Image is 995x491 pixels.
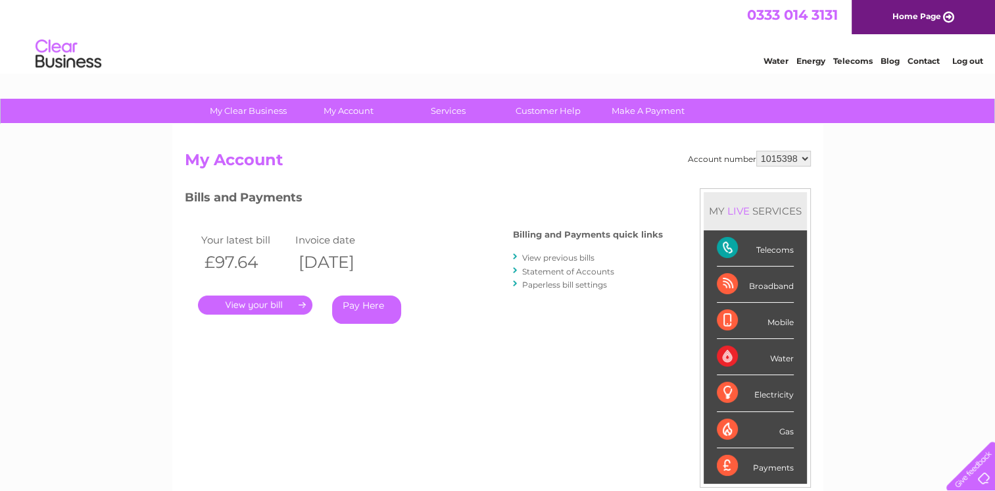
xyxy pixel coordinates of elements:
[764,56,789,66] a: Water
[522,267,614,276] a: Statement of Accounts
[522,253,595,263] a: View previous bills
[513,230,663,240] h4: Billing and Payments quick links
[717,303,794,339] div: Mobile
[747,7,838,23] a: 0333 014 3131
[35,34,102,74] img: logo.png
[294,99,402,123] a: My Account
[725,205,752,217] div: LIVE
[292,249,387,276] th: [DATE]
[194,99,303,123] a: My Clear Business
[332,296,401,324] a: Pay Here
[717,448,794,484] div: Payments
[688,151,811,167] div: Account number
[717,375,794,411] div: Electricity
[717,267,794,303] div: Broadband
[198,249,293,276] th: £97.64
[952,56,983,66] a: Log out
[908,56,940,66] a: Contact
[704,192,807,230] div: MY SERVICES
[292,231,387,249] td: Invoice date
[187,7,809,64] div: Clear Business is a trading name of Verastar Limited (registered in [GEOGRAPHIC_DATA] No. 3667643...
[833,56,873,66] a: Telecoms
[394,99,502,123] a: Services
[198,231,293,249] td: Your latest bill
[881,56,900,66] a: Blog
[198,296,312,315] a: .
[494,99,602,123] a: Customer Help
[717,339,794,375] div: Water
[594,99,702,123] a: Make A Payment
[796,56,825,66] a: Energy
[185,151,811,176] h2: My Account
[522,280,607,290] a: Paperless bill settings
[717,412,794,448] div: Gas
[185,188,663,211] h3: Bills and Payments
[717,230,794,267] div: Telecoms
